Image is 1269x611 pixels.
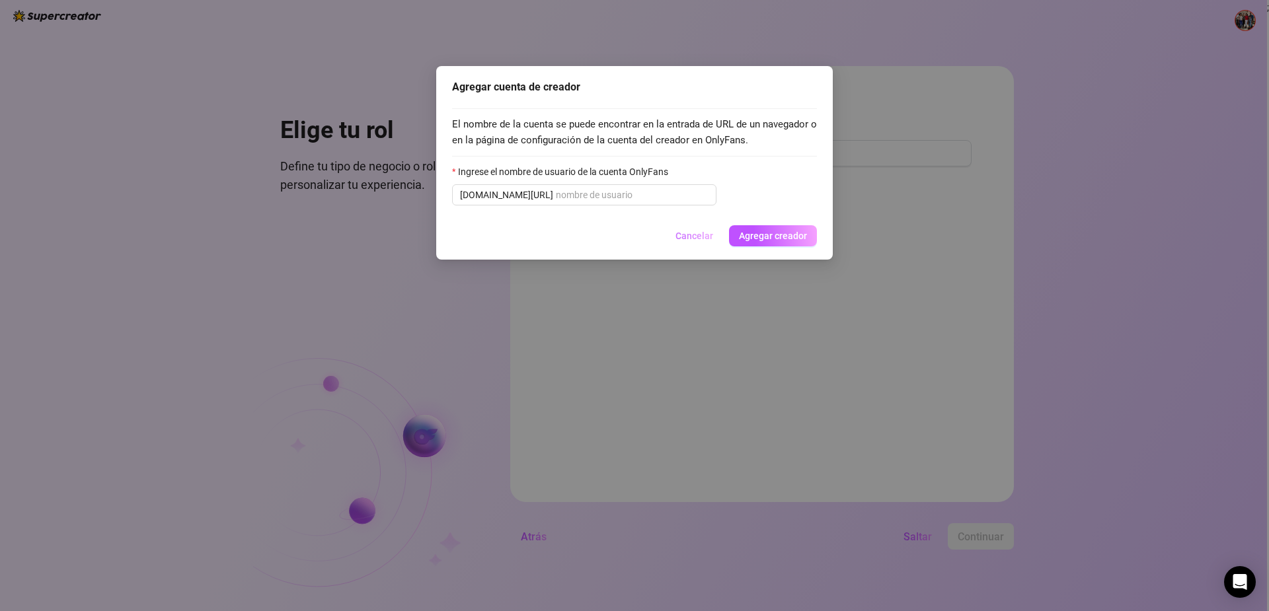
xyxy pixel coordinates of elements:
font: El nombre de la cuenta se puede encontrar en la entrada de URL de un navegador o en la página de ... [452,118,817,146]
font: Agregar cuenta de creador [452,81,580,93]
label: Ingrese el nombre de usuario de la cuenta OnlyFans [452,164,677,179]
font: Cancelar [675,231,713,241]
font: [DOMAIN_NAME][URL] [460,190,553,200]
button: Cancelar [665,225,724,246]
font: Ingrese el nombre de usuario de la cuenta OnlyFans [458,166,668,177]
div: Abrir Intercom Messenger [1224,566,1256,598]
button: Agregar creador [729,225,817,246]
font: Agregar creador [739,231,807,241]
input: Ingrese el nombre de usuario de la cuenta OnlyFans [556,188,709,202]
